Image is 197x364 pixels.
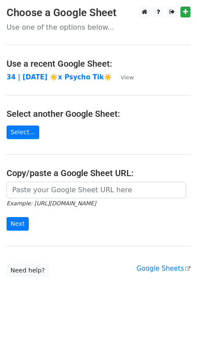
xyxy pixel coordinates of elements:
h4: Copy/paste a Google Sheet URL: [7,168,190,178]
p: Use one of the options below... [7,23,190,32]
h4: Select another Google Sheet: [7,109,190,119]
input: Next [7,217,29,231]
a: Need help? [7,264,49,277]
small: Example: [URL][DOMAIN_NAME] [7,200,96,207]
a: View [112,73,134,81]
h3: Choose a Google Sheet [7,7,190,19]
a: Google Sheets [136,265,190,272]
small: View [121,74,134,81]
h4: Use a recent Google Sheet: [7,58,190,69]
input: Paste your Google Sheet URL here [7,182,186,198]
a: Select... [7,126,39,139]
a: 34 | [DATE] ☀️x Psycho Tik☀️ [7,73,112,81]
